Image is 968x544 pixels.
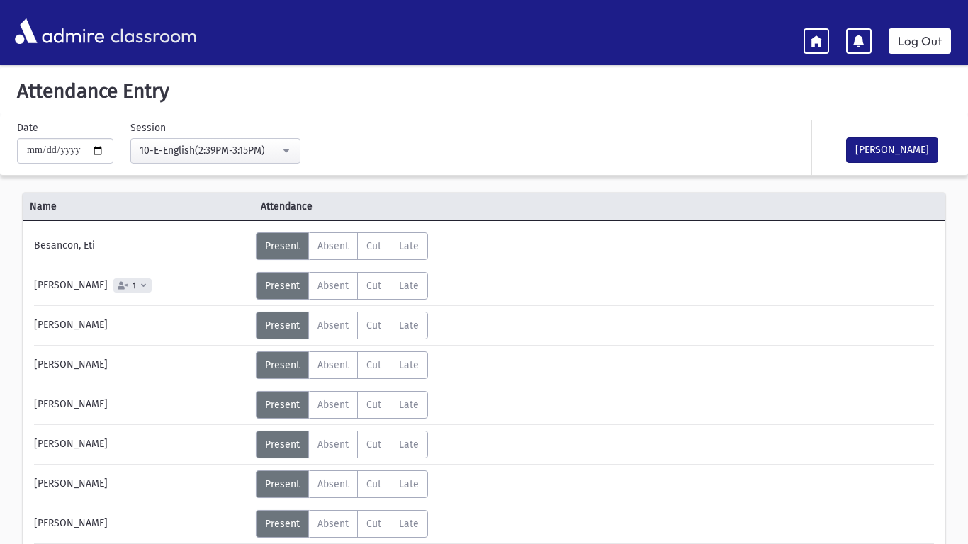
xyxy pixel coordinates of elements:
a: Log Out [889,28,951,54]
span: Present [265,399,300,411]
span: Name [23,199,254,214]
span: Present [265,478,300,490]
div: AttTypes [256,510,428,538]
span: Late [399,399,419,411]
span: Absent [317,240,349,252]
div: 10-E-English(2:39PM-3:15PM) [140,143,280,158]
span: Absent [317,399,349,411]
span: Late [399,438,419,450]
span: Present [265,518,300,530]
div: AttTypes [256,312,428,339]
span: Present [265,280,300,292]
div: [PERSON_NAME] [27,510,256,538]
span: Absent [317,518,349,530]
span: Cut [366,319,381,331]
div: AttTypes [256,232,428,260]
span: Cut [366,438,381,450]
div: AttTypes [256,391,428,419]
div: [PERSON_NAME] [27,431,256,458]
span: Absent [317,438,349,450]
div: AttTypes [256,431,428,458]
span: Present [265,319,300,331]
div: Besancon, Eti [27,232,256,260]
span: Present [265,438,300,450]
span: Late [399,319,419,331]
span: Present [265,359,300,371]
span: Present [265,240,300,252]
span: classroom [108,13,197,50]
span: Absent [317,280,349,292]
span: Cut [366,240,381,252]
div: [PERSON_NAME] [27,272,256,300]
span: Cut [366,478,381,490]
h5: Attendance Entry [11,79,957,103]
span: Late [399,240,419,252]
span: Late [399,359,419,371]
span: Attendance [254,199,485,214]
span: Cut [366,518,381,530]
div: [PERSON_NAME] [27,391,256,419]
span: Cut [366,399,381,411]
img: AdmirePro [11,15,108,47]
div: [PERSON_NAME] [27,470,256,498]
div: AttTypes [256,351,428,379]
span: Late [399,280,419,292]
span: Cut [366,359,381,371]
button: 10-E-English(2:39PM-3:15PM) [130,138,300,164]
span: Cut [366,280,381,292]
label: Date [17,120,38,135]
span: Absent [317,478,349,490]
span: Late [399,478,419,490]
span: Absent [317,359,349,371]
div: [PERSON_NAME] [27,312,256,339]
div: [PERSON_NAME] [27,351,256,379]
button: [PERSON_NAME] [846,137,938,163]
span: Absent [317,319,349,331]
label: Session [130,120,166,135]
div: AttTypes [256,470,428,498]
span: 1 [130,281,139,290]
div: AttTypes [256,272,428,300]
